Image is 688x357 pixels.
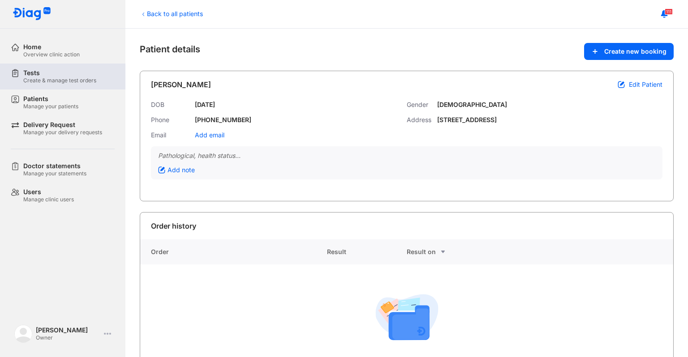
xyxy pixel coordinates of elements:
[151,116,191,124] div: Phone
[158,152,655,160] div: Pathological, health status...
[140,9,203,18] div: Back to all patients
[327,239,407,264] div: Result
[23,77,96,84] div: Create & manage test orders
[407,116,434,124] div: Address
[604,47,666,55] span: Create new booking
[195,101,215,109] div: [DATE]
[23,103,78,110] div: Manage your patients
[23,121,102,129] div: Delivery Request
[36,334,100,341] div: Owner
[23,69,96,77] div: Tests
[437,116,497,124] div: [STREET_ADDRESS]
[407,101,434,109] div: Gender
[407,246,487,257] div: Result on
[195,131,224,139] div: Add email
[23,51,80,58] div: Overview clinic action
[584,43,674,60] button: Create new booking
[195,116,251,124] div: [PHONE_NUMBER]
[13,7,51,21] img: logo
[23,188,74,196] div: Users
[437,101,507,109] div: [DEMOGRAPHIC_DATA]
[151,131,191,139] div: Email
[140,43,674,60] div: Patient details
[14,325,32,343] img: logo
[23,129,102,136] div: Manage your delivery requests
[23,162,86,170] div: Doctor statements
[151,221,196,231] div: Order history
[140,239,327,264] div: Order
[665,8,673,15] span: 111
[23,95,78,103] div: Patients
[23,196,74,203] div: Manage clinic users
[151,101,191,109] div: DOB
[151,79,211,90] div: [PERSON_NAME]
[23,43,80,51] div: Home
[36,326,100,334] div: [PERSON_NAME]
[158,166,195,174] div: Add note
[629,81,662,89] span: Edit Patient
[23,170,86,177] div: Manage your statements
